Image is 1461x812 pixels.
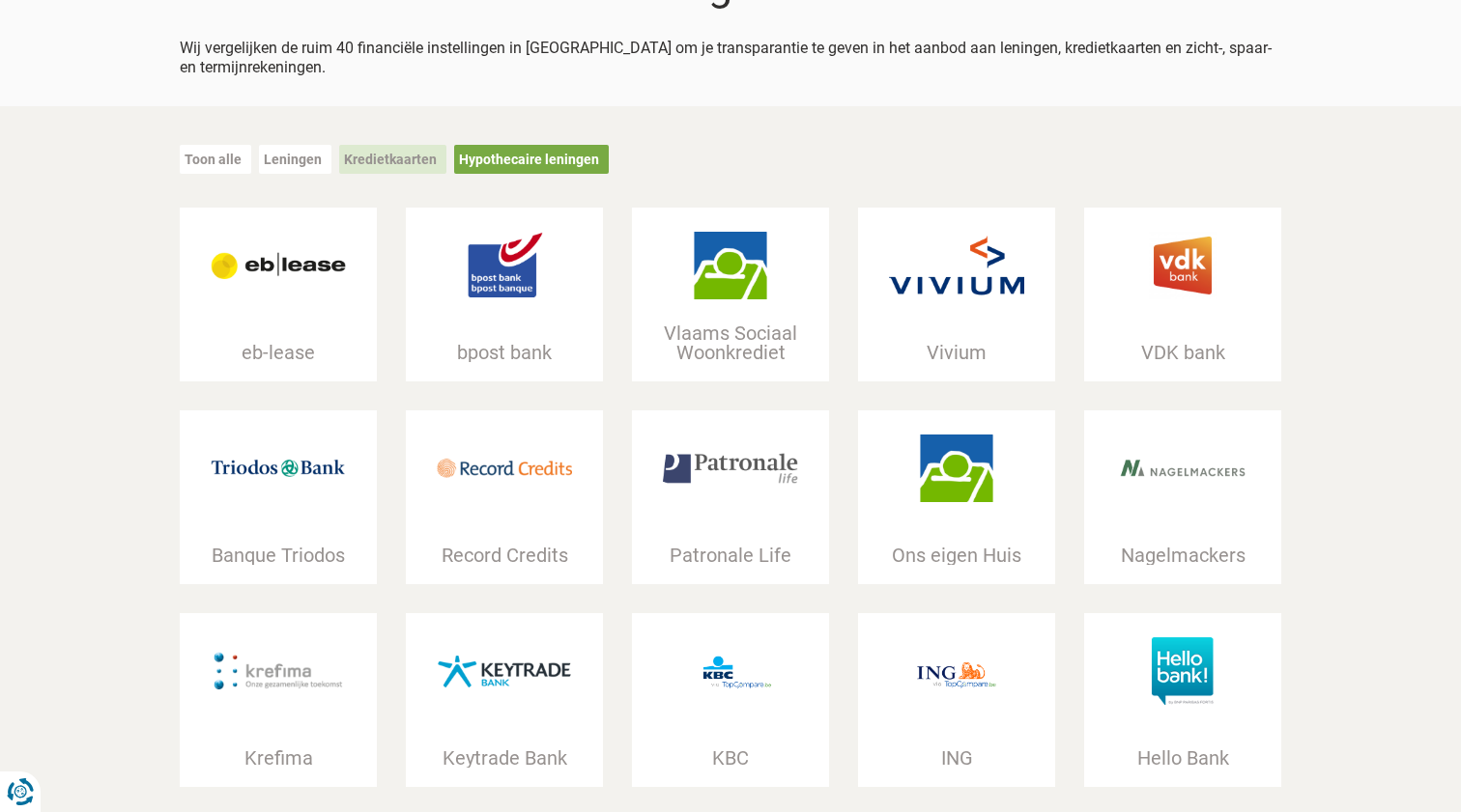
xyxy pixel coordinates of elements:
[406,546,603,565] div: Record Credits
[1115,232,1250,299] img: VDK bank
[180,19,1281,77] div: Wij vergelijken de ruim 40 financiële instellingen in [GEOGRAPHIC_DATA] om je transparantie te ge...
[211,434,346,502] img: Banque Triodos
[663,626,798,714] img: KBC
[663,232,798,299] img: Vlaams Sociaal Woonkrediet
[632,748,829,768] div: KBC
[264,152,322,167] a: Leningen
[889,625,1024,715] img: ING
[406,748,603,768] div: Keytrade Bank
[1084,613,1281,729] a: Hello Bank Hello Bank
[858,343,1055,362] div: Vivium
[858,748,1055,768] div: ING
[1115,434,1250,502] img: Nagelmackers
[858,546,1055,565] div: Ons eigen Huis
[1084,208,1281,381] a: VDK bank VDK bank
[180,748,377,768] div: Krefima
[632,546,829,565] div: Patronale Life
[632,410,829,584] a: Patronale Life Patronale Life
[211,637,346,705] img: Krefima
[180,546,377,565] div: Banque Triodos
[858,410,1055,584] a: Ons eigen Huis Ons eigen Huis
[406,613,603,729] a: Keytrade Bank Keytrade Bank
[344,152,437,167] a: Kredietkaarten
[1115,637,1250,705] img: Hello Bank
[1084,546,1281,565] div: Nagelmackers
[406,410,603,584] a: Record Credits Record Credits
[406,343,603,362] div: bpost bank
[632,208,829,381] a: Vlaams Sociaal Woonkrediet Vlaams Sociaal Woonkrediet
[180,343,377,362] div: eb-lease
[180,613,377,729] a: Krefima Krefima
[858,208,1055,381] a: Vivium Vivium
[1084,748,1281,768] div: Hello Bank
[180,208,377,381] a: eb-lease eb-lease
[185,152,242,167] a: Toon alle
[1084,410,1281,584] a: Nagelmackers Nagelmackers
[1084,343,1281,362] div: VDK bank
[632,613,829,729] a: KBC KBC
[437,637,572,705] img: Keytrade Bank
[858,613,1055,729] a: ING ING
[632,323,829,362] div: Vlaams Sociaal Woonkrediet
[889,434,1024,502] img: Ons eigen Huis
[437,232,572,299] img: bpost bank
[663,434,798,502] img: Patronale Life
[437,434,572,502] img: Record Credits
[211,232,346,299] img: eb-lease
[889,232,1024,299] img: Vivium
[180,410,377,584] a: Banque Triodos Banque Triodos
[406,208,603,381] a: bpost bank bpost bank
[459,152,599,167] a: Hypothecaire leningen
